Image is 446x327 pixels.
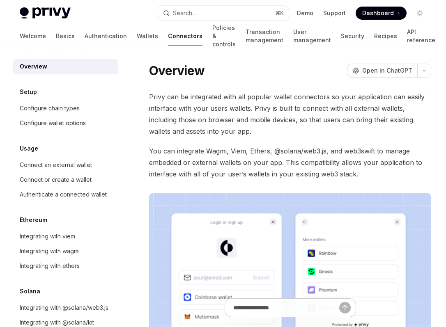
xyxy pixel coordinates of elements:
button: Open search [157,6,288,21]
a: Demo [297,9,313,17]
h5: Setup [20,87,37,97]
span: Dashboard [362,9,394,17]
div: Search... [173,8,196,18]
span: ⌘ K [275,10,284,16]
a: Connect or create a wallet [13,172,118,187]
button: Send message [339,302,351,313]
div: Connect or create a wallet [20,175,92,185]
div: Configure chain types [20,103,80,113]
a: Dashboard [356,7,407,20]
a: Basics [56,26,75,46]
div: Integrating with @solana/web3.js [20,303,108,313]
a: Security [341,26,364,46]
a: Welcome [20,26,46,46]
a: Overview [13,59,118,74]
img: light logo [20,7,71,19]
a: API reference [407,26,435,46]
a: Connect an external wallet [13,158,118,172]
h5: Solana [20,286,40,296]
a: Authentication [85,26,127,46]
a: Policies & controls [212,26,236,46]
a: Transaction management [246,26,283,46]
h5: Ethereum [20,215,47,225]
a: Recipes [374,26,397,46]
button: Open in ChatGPT [347,64,417,78]
input: Ask a question... [233,299,339,317]
a: Support [323,9,346,17]
div: Configure wallet options [20,118,86,128]
a: Configure chain types [13,101,118,116]
div: Overview [20,62,47,71]
div: Authenticate a connected wallet [20,190,107,199]
a: Wallets [137,26,158,46]
a: Configure wallet options [13,116,118,130]
div: Integrating with ethers [20,261,80,271]
span: You can integrate Wagmi, Viem, Ethers, @solana/web3.js, and web3swift to manage embedded or exter... [149,145,431,180]
a: User management [293,26,331,46]
div: Connect an external wallet [20,160,92,170]
div: Integrating with wagmi [20,246,80,256]
a: Integrating with @solana/web3.js [13,300,118,315]
span: Open in ChatGPT [362,66,412,75]
span: Privy can be integrated with all popular wallet connectors so your application can easily interfa... [149,91,431,137]
button: Toggle dark mode [413,7,426,20]
a: Connectors [168,26,202,46]
div: Integrating with viem [20,231,75,241]
a: Authenticate a connected wallet [13,187,118,202]
a: Integrating with wagmi [13,244,118,258]
a: Integrating with ethers [13,258,118,273]
h1: Overview [149,63,205,78]
a: Integrating with viem [13,229,118,244]
h5: Usage [20,144,38,153]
